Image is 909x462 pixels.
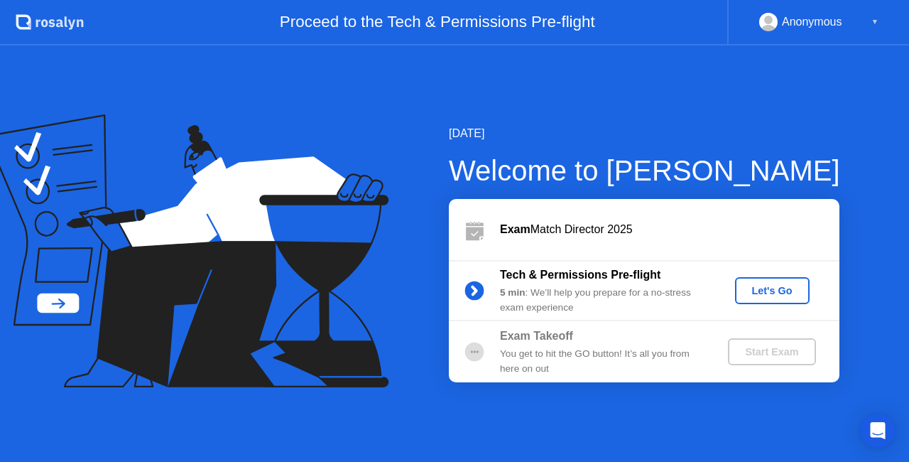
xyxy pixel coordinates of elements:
b: Tech & Permissions Pre-flight [500,269,660,281]
div: Anonymous [782,13,842,31]
b: Exam [500,223,530,235]
div: ▼ [871,13,878,31]
button: Let's Go [735,277,810,304]
div: Welcome to [PERSON_NAME] [449,149,840,192]
div: Match Director 2025 [500,221,839,238]
div: [DATE] [449,125,840,142]
div: Let's Go [741,285,804,296]
div: Start Exam [734,346,810,358]
div: Open Intercom Messenger [861,414,895,448]
button: Start Exam [728,338,815,365]
b: Exam Takeoff [500,330,573,342]
b: 5 min [500,287,526,298]
div: You get to hit the GO button! It’s all you from here on out [500,347,704,376]
div: : We’ll help you prepare for a no-stress exam experience [500,286,704,315]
